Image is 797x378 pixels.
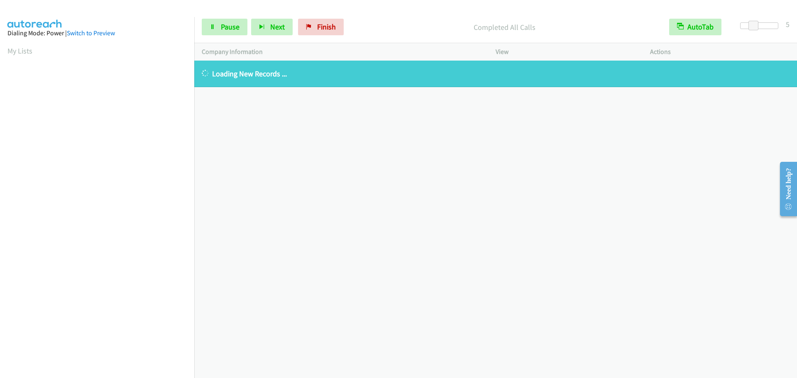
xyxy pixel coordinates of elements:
[298,19,344,35] a: Finish
[251,19,293,35] button: Next
[496,47,635,57] p: View
[650,47,790,57] p: Actions
[7,46,32,56] a: My Lists
[202,68,790,79] p: Loading New Records ...
[7,28,187,38] div: Dialing Mode: Power |
[355,22,654,33] p: Completed All Calls
[669,19,721,35] button: AutoTab
[270,22,285,32] span: Next
[202,47,481,57] p: Company Information
[67,29,115,37] a: Switch to Preview
[202,19,247,35] a: Pause
[786,19,790,30] div: 5
[221,22,240,32] span: Pause
[773,156,797,222] iframe: Resource Center
[317,22,336,32] span: Finish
